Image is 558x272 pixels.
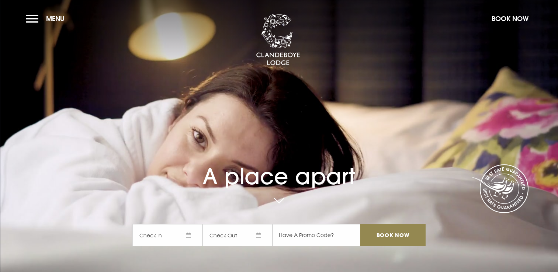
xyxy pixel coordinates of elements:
[273,224,360,246] input: Have A Promo Code?
[202,224,273,246] span: Check Out
[132,224,202,246] span: Check In
[488,11,532,27] button: Book Now
[26,11,68,27] button: Menu
[46,14,65,23] span: Menu
[256,14,300,66] img: Clandeboye Lodge
[132,147,425,189] h1: A place apart
[360,224,425,246] input: Book Now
